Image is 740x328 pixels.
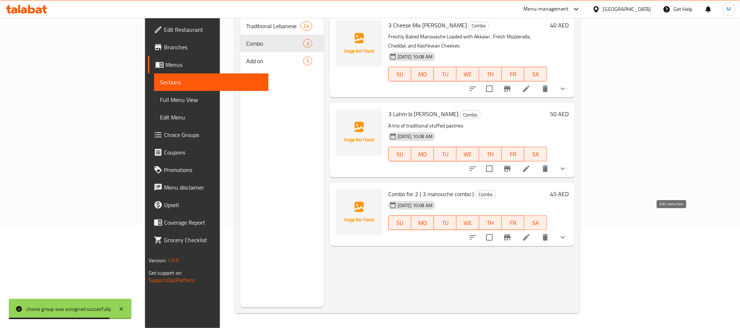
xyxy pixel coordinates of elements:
[168,256,179,265] span: 1.0.0
[388,32,547,50] p: Freshly Baked Manoueshe Loaded with Akkawi , Fresh Mozzeralla, Cheddar, and Kashkwan Cheeses
[469,22,489,30] span: Combo
[388,188,474,199] span: Combo for 2 ( 3 manouche combo )
[482,69,499,80] span: TH
[148,161,268,179] a: Promotions
[240,35,324,52] div: Combo3
[479,67,502,81] button: TH
[727,5,731,13] span: M
[437,69,454,80] span: TU
[505,218,522,228] span: FR
[603,5,651,13] div: [GEOGRAPHIC_DATA]
[148,126,268,144] a: Choice Groups
[395,53,435,60] span: [DATE] 10:08 AM
[414,218,431,228] span: MO
[460,110,481,119] div: Combo
[301,22,312,30] div: items
[395,202,435,209] span: [DATE] 10:08 AM
[479,147,502,161] button: TH
[148,231,268,249] a: Grocery Checklist
[303,57,312,65] div: items
[154,73,268,91] a: Sections
[160,78,263,87] span: Sections
[240,52,324,70] div: Add on5
[246,22,300,30] div: Traditional Lebanese
[457,216,479,230] button: WE
[304,58,312,65] span: 5
[240,14,324,73] nav: Menu sections
[148,21,268,38] a: Edit Restaurant
[160,95,263,104] span: Full Menu View
[505,69,522,80] span: FR
[475,190,496,199] div: Combo
[411,67,434,81] button: MO
[336,20,382,67] img: 3 Cheese Mix Mankish
[434,216,457,230] button: TU
[459,69,476,80] span: WE
[434,147,457,161] button: TU
[558,164,567,173] svg: Show Choices
[459,149,476,160] span: WE
[502,147,525,161] button: FR
[388,108,458,119] span: 3 Lahm bi [PERSON_NAME]
[482,149,499,160] span: TH
[482,161,497,176] span: Select to update
[240,17,324,35] div: Traditional Lebanese24
[554,160,572,178] button: show more
[558,84,567,93] svg: Show Choices
[411,147,434,161] button: MO
[388,216,411,230] button: SU
[148,196,268,214] a: Upsell
[149,275,195,285] a: Support.OpsPlatform
[148,214,268,231] a: Coverage Report
[246,57,303,65] span: Add on
[164,201,263,209] span: Upsell
[525,67,547,81] button: SA
[388,147,411,161] button: SU
[164,148,263,157] span: Coupons
[468,22,489,30] div: Combo
[482,81,497,96] span: Select to update
[164,236,263,244] span: Grocery Checklist
[301,23,312,30] span: 24
[460,111,480,119] span: Combo
[148,56,268,73] a: Menus
[26,305,111,313] div: choice group was assigned succesfully
[395,133,435,140] span: [DATE] 10:08 AM
[524,5,569,14] div: Menu-management
[164,130,263,139] span: Choice Groups
[499,80,516,98] button: Branch-specific-item
[414,69,431,80] span: MO
[437,218,454,228] span: TU
[505,149,522,160] span: FR
[550,189,569,199] h6: 45 AED
[388,20,467,31] span: 3 Cheese Mix [PERSON_NAME]
[154,108,268,126] a: Edit Menu
[392,149,408,160] span: SU
[459,218,476,228] span: WE
[437,149,454,160] span: TU
[499,160,516,178] button: Branch-specific-item
[164,25,263,34] span: Edit Restaurant
[336,189,382,236] img: Combo for 2 ( 3 manouche combo )
[411,216,434,230] button: MO
[457,67,479,81] button: WE
[149,256,167,265] span: Version:
[148,179,268,196] a: Menu disclaimer
[246,39,303,48] span: Combo
[434,67,457,81] button: TU
[527,69,544,80] span: SA
[164,218,263,227] span: Coverage Report
[457,147,479,161] button: WE
[165,60,263,69] span: Menus
[464,80,482,98] button: sort-choices
[149,268,182,278] span: Get support on:
[550,20,569,30] h6: 40 AED
[479,216,502,230] button: TH
[414,149,431,160] span: MO
[304,40,312,47] span: 3
[392,218,408,228] span: SU
[148,144,268,161] a: Coupons
[527,218,544,228] span: SA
